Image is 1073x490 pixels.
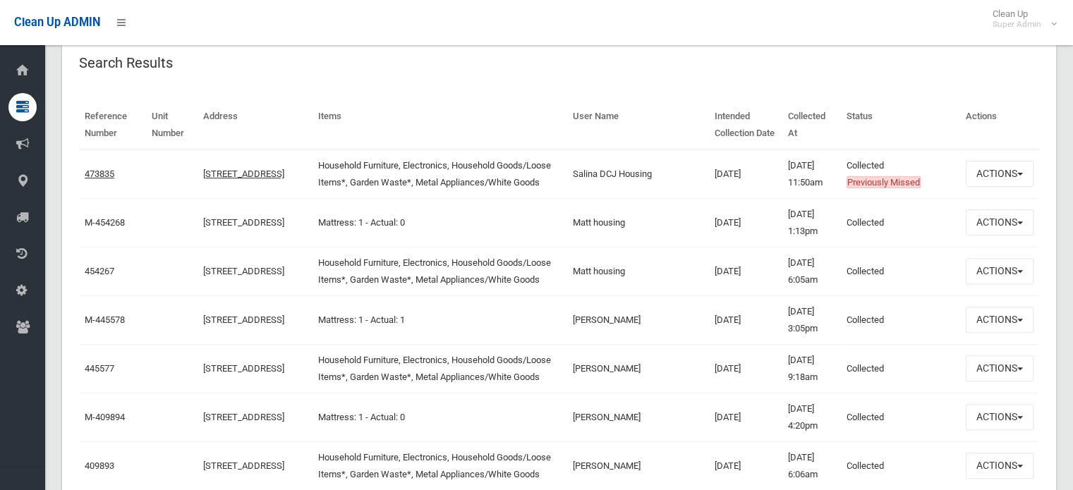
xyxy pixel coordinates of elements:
th: Reference Number [79,101,146,149]
td: [PERSON_NAME] [567,344,709,393]
th: Actions [960,101,1039,149]
th: Intended Collection Date [708,101,782,149]
td: Matt housing [567,247,709,295]
td: [DATE] 3:05pm [782,295,841,344]
td: [DATE] 1:13pm [782,198,841,247]
td: [DATE] 11:50am [782,149,841,199]
td: Salina DCJ Housing [567,149,709,199]
a: [STREET_ADDRESS] [203,217,284,228]
th: Address [198,101,313,149]
td: Collected [841,198,960,247]
th: Collected At [782,101,841,149]
td: [DATE] [708,344,782,393]
td: Collected [841,393,960,441]
td: Collected [841,441,960,490]
small: Super Admin [993,19,1041,30]
th: Items [313,101,567,149]
td: [DATE] [708,149,782,199]
td: Matt housing [567,198,709,247]
td: [PERSON_NAME] [567,295,709,344]
td: [DATE] 9:18am [782,344,841,393]
td: [PERSON_NAME] [567,441,709,490]
td: Collected [841,149,960,199]
td: Household Furniture, Electronics, Household Goods/Loose Items*, Garden Waste*, Metal Appliances/W... [313,149,567,199]
td: Collected [841,344,960,393]
th: User Name [567,101,709,149]
button: Actions [966,355,1033,381]
a: [STREET_ADDRESS] [203,363,284,374]
th: Status [841,101,960,149]
td: [DATE] [708,441,782,490]
a: 445577 [85,363,114,374]
td: [DATE] 4:20pm [782,393,841,441]
td: [DATE] [708,247,782,295]
a: [STREET_ADDRESS] [203,314,284,325]
td: Mattress: 1 - Actual: 0 [313,393,567,441]
span: Previously Missed [847,176,921,188]
header: Search Results [62,49,190,77]
button: Actions [966,404,1033,430]
button: Actions [966,209,1033,235]
td: [DATE] [708,295,782,344]
button: Actions [966,161,1033,187]
button: Actions [966,258,1033,284]
th: Unit Number [146,101,197,149]
td: [DATE] 6:05am [782,247,841,295]
a: 473835 [85,169,114,179]
span: Clean Up [986,8,1055,30]
button: Actions [966,453,1033,479]
span: Clean Up ADMIN [14,16,100,29]
button: Actions [966,307,1033,333]
a: 409893 [85,460,114,471]
td: Mattress: 1 - Actual: 0 [313,198,567,247]
td: Mattress: 1 - Actual: 1 [313,295,567,344]
td: Household Furniture, Electronics, Household Goods/Loose Items*, Garden Waste*, Metal Appliances/W... [313,441,567,490]
a: M-409894 [85,412,125,422]
td: [PERSON_NAME] [567,393,709,441]
a: 454267 [85,266,114,276]
a: M-454268 [85,217,125,228]
td: [DATE] [708,393,782,441]
td: [DATE] 6:06am [782,441,841,490]
a: [STREET_ADDRESS] [203,266,284,276]
td: Household Furniture, Electronics, Household Goods/Loose Items*, Garden Waste*, Metal Appliances/W... [313,247,567,295]
a: [STREET_ADDRESS] [203,460,284,471]
a: [STREET_ADDRESS] [203,412,284,422]
td: Household Furniture, Electronics, Household Goods/Loose Items*, Garden Waste*, Metal Appliances/W... [313,344,567,393]
td: Collected [841,295,960,344]
a: M-445578 [85,314,125,325]
a: [STREET_ADDRESS] [203,169,284,179]
td: [DATE] [708,198,782,247]
td: Collected [841,247,960,295]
